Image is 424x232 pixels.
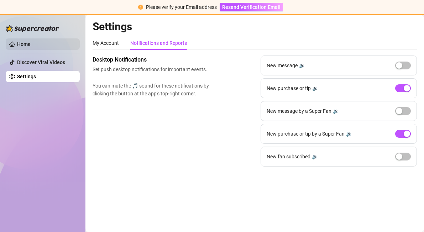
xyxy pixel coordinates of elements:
[299,62,305,69] div: 🔉
[267,130,345,138] span: New purchase or tip by a Super Fan
[93,39,119,47] div: My Account
[17,59,65,65] a: Discover Viral Videos
[267,107,331,115] span: New message by a Super Fan
[93,82,212,97] span: You can mute the 🎵 sound for these notifications by clicking the button at the app's top-right co...
[93,56,212,64] span: Desktop Notifications
[146,3,217,11] div: Please verify your Email address
[138,5,143,10] span: exclamation-circle
[312,84,318,92] div: 🔉
[267,153,310,160] span: New fan subscribed
[130,39,187,47] div: Notifications and Reports
[93,65,212,73] span: Set push desktop notifications for important events.
[222,4,281,10] span: Resend Verification Email
[346,130,352,138] div: 🔉
[267,84,311,92] span: New purchase or tip
[312,153,318,160] div: 🔉
[267,62,298,69] span: New message
[17,74,36,79] a: Settings
[17,41,31,47] a: Home
[93,20,417,33] h2: Settings
[333,107,339,115] div: 🔉
[220,3,283,11] button: Resend Verification Email
[6,25,59,32] img: logo-BBDzfeDw.svg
